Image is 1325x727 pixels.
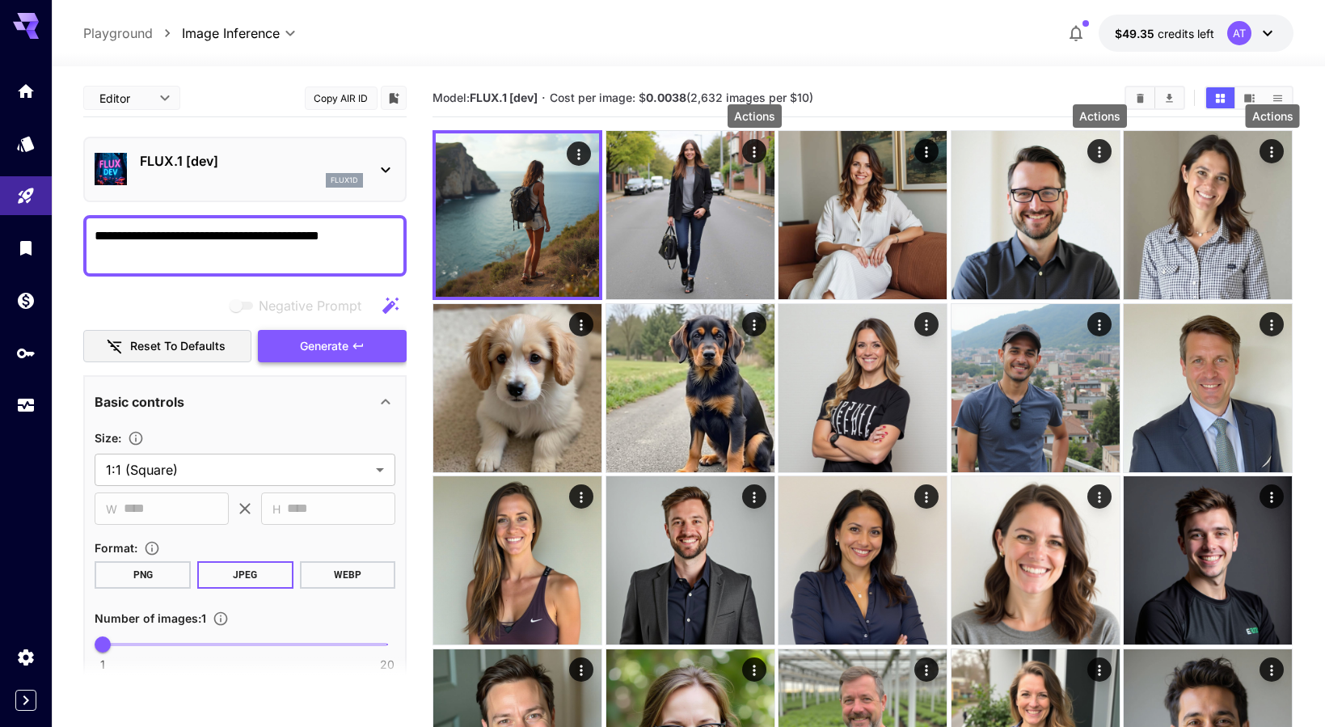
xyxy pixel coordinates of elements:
[570,484,594,509] div: Actions
[1264,87,1292,108] button: Show images in list view
[742,657,766,682] div: Actions
[16,647,36,667] div: Settings
[742,312,766,336] div: Actions
[331,175,358,186] p: flux1d
[15,690,36,711] button: Expand sidebar
[1124,131,1292,299] img: Z
[1235,87,1264,108] button: Show images in video view
[300,561,396,589] button: WEBP
[606,476,774,645] img: Z
[83,23,153,43] a: Playground
[433,304,601,472] img: 2Q==
[606,304,774,472] img: 9k=
[606,131,774,299] img: 2Q==
[16,395,36,416] div: Usage
[1260,312,1285,336] div: Actions
[386,88,401,108] button: Add to library
[1087,312,1112,336] div: Actions
[568,142,592,166] div: Actions
[542,88,546,108] p: ·
[779,304,947,472] img: Z
[915,312,939,336] div: Actions
[258,330,407,363] button: Generate
[95,392,184,412] p: Basic controls
[300,336,348,357] span: Generate
[952,476,1120,645] img: 9k=
[915,657,939,682] div: Actions
[433,476,601,645] img: 9k=
[95,561,191,589] button: PNG
[226,295,374,315] span: Negative prompts are not compatible with the selected model.
[106,460,369,480] span: 1:1 (Square)
[1099,15,1293,52] button: $49.35006AT
[915,484,939,509] div: Actions
[1206,87,1234,108] button: Show images in grid view
[1115,27,1158,40] span: $49.35
[1087,657,1112,682] div: Actions
[16,81,36,101] div: Home
[106,500,117,518] span: W
[83,23,182,43] nav: breadcrumb
[779,131,947,299] img: 2Q==
[95,145,395,194] div: FLUX.1 [dev]flux1d
[140,151,363,171] p: FLUX.1 [dev]
[99,90,150,107] span: Editor
[16,343,36,363] div: API Keys
[197,561,293,589] button: JPEG
[16,133,36,154] div: Models
[1087,139,1112,163] div: Actions
[206,611,235,627] button: Specify how many images to generate in a single request. Each image generation will be charged se...
[1260,139,1285,163] div: Actions
[16,290,36,311] div: Wallet
[1205,86,1293,110] div: Show images in grid viewShow images in video viewShow images in list view
[646,91,686,104] b: 0.0038
[1260,657,1285,682] div: Actions
[272,500,281,518] span: H
[182,23,280,43] span: Image Inference
[1246,104,1300,128] div: Actions
[742,484,766,509] div: Actions
[259,296,361,315] span: Negative Prompt
[728,104,782,128] div: Actions
[433,91,538,104] span: Model:
[1227,21,1251,45] div: AT
[952,304,1120,472] img: Z
[570,657,594,682] div: Actions
[1260,484,1285,509] div: Actions
[779,476,947,645] img: Z
[95,431,121,445] span: Size :
[1073,104,1127,128] div: Actions
[742,139,766,163] div: Actions
[952,131,1120,299] img: 2Q==
[95,611,206,625] span: Number of images : 1
[1125,86,1185,110] div: Clear ImagesDownload All
[305,87,378,110] button: Copy AIR ID
[570,312,594,336] div: Actions
[83,330,251,363] button: Reset to defaults
[1124,304,1292,472] img: 9k=
[1124,476,1292,645] img: 9k=
[470,91,538,104] b: FLUX.1 [dev]
[1158,27,1214,40] span: credits left
[550,91,813,104] span: Cost per image: $ (2,632 images per $10)
[16,186,36,206] div: Playground
[95,383,395,421] div: Basic controls
[915,139,939,163] div: Actions
[16,238,36,258] div: Library
[95,541,137,555] span: Format :
[1126,87,1154,108] button: Clear Images
[137,540,167,556] button: Choose the file format for the output image.
[121,430,150,446] button: Adjust the dimensions of the generated image by specifying its width and height in pixels, or sel...
[1087,484,1112,509] div: Actions
[1115,25,1214,42] div: $49.35006
[1155,87,1184,108] button: Download All
[436,133,599,297] img: Z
